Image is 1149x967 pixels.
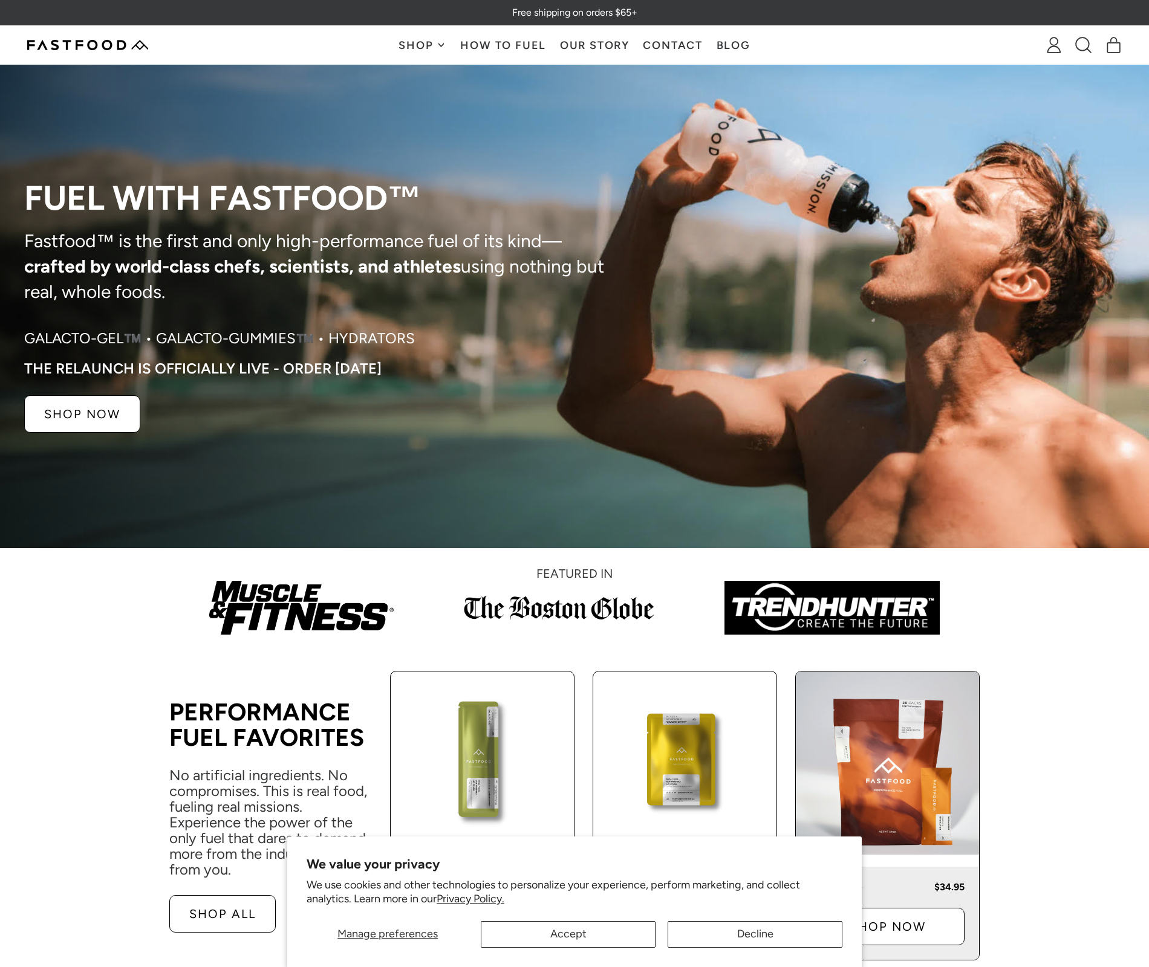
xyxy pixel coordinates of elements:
p: Fuel with Fastfood™ [24,180,609,216]
p: The RELAUNCH IS OFFICIALLY LIVE - ORDER [DATE] [24,360,382,377]
p: SHOP NOW [44,408,120,420]
a: Privacy Policy. [437,892,504,905]
img: galacto-gel-869995.webp [391,671,574,855]
p: Galacto-Gel™️ • Galacto-Gummies™️ • Hydrators [24,329,415,348]
p: Fastfood™ is the first and only high-performance fuel of its kind— using nothing but real, whole ... [24,228,609,305]
a: Our Story [553,26,636,64]
img: galacto-gummies-771441.webp [593,671,776,855]
a: Contact [636,26,709,64]
a: Shop All [169,895,276,933]
a: Shop Now [810,908,965,945]
h2: We value your privacy [307,856,842,872]
button: Manage preferences [307,921,469,948]
img: Muscle_and_Fitness.png [209,581,394,635]
span: Shop [399,40,436,51]
button: Shop [392,26,454,64]
img: Fastfood [27,40,148,50]
img: hydrator-978181.jpg [796,671,979,855]
p: No artificial ingredients. No compromises. This is real food, fueling real missions. Experience t... [169,768,372,878]
img: Boston_Globe.png [460,592,658,623]
p: $34.95 [934,881,965,893]
img: Logo of 'TRENDHUNTER' with the slogan 'CREATE THE FUTURE' underneath. [724,581,940,635]
p: Hydrator [810,881,927,896]
p: Shop Now [830,920,945,933]
button: Decline [668,921,842,948]
p: Shop All [189,908,256,920]
button: Accept [481,921,656,948]
span: Manage preferences [337,927,438,940]
a: SHOP NOW [24,395,140,433]
p: We use cookies and other technologies to personalize your experience, perform marketing, and coll... [307,878,842,907]
a: Blog [709,26,757,64]
strong: crafted by world-class chefs, scientists, and athletes [24,255,461,277]
a: How To Fuel [454,26,553,64]
span: PERFORMANCE FUEL FAVORITES [169,697,364,752]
